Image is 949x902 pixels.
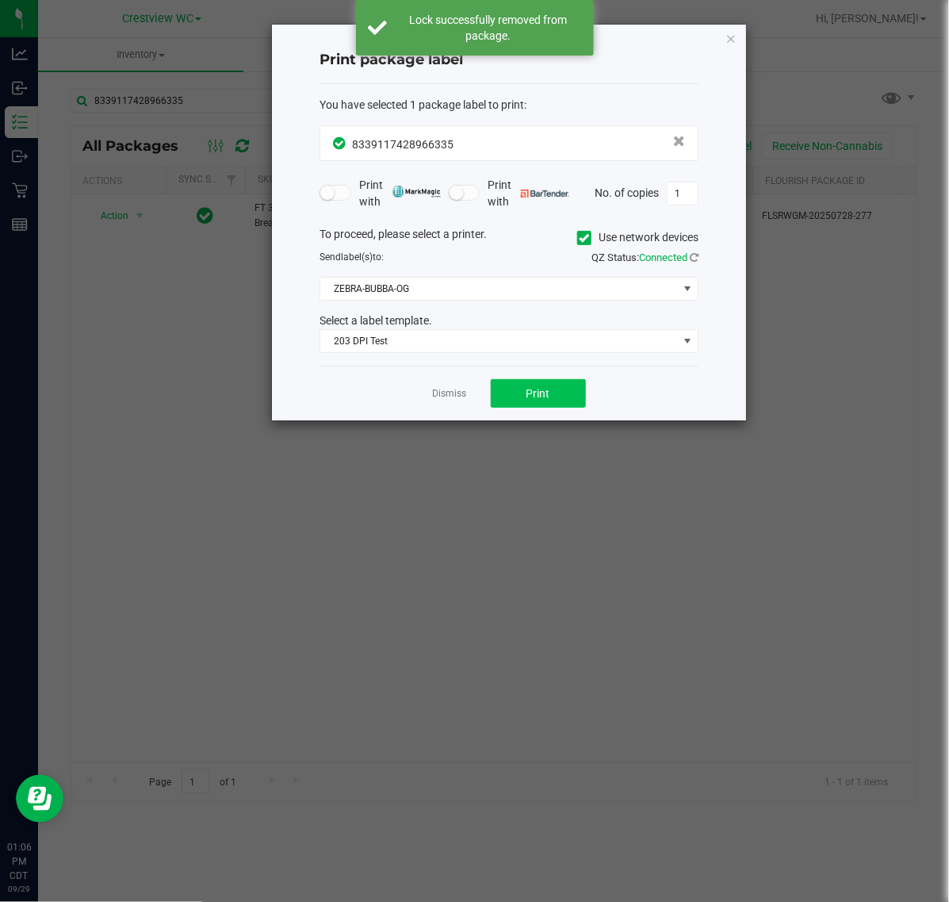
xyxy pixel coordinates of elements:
span: Print with [359,177,441,210]
span: You have selected 1 package label to print [320,98,524,111]
span: label(s) [341,251,373,263]
span: Print [526,387,550,400]
span: 8339117428966335 [352,138,453,151]
span: QZ Status: [591,251,698,263]
span: ZEBRA-BUBBA-OG [320,278,678,300]
div: Select a label template. [308,313,710,329]
h4: Print package label [320,50,698,71]
div: To proceed, please select a printer. [308,226,710,250]
label: Use network devices [577,229,698,246]
img: bartender.png [521,190,569,198]
div: : [320,97,698,113]
span: Print with [488,177,569,210]
a: Dismiss [433,387,467,401]
span: Connected [639,251,687,263]
img: mark_magic_cybra.png [392,186,441,198]
div: Lock successfully removed from package. [396,12,582,44]
span: No. of copies [595,186,659,198]
iframe: Resource center [16,775,63,823]
span: 203 DPI Test [320,330,678,352]
span: In Sync [333,135,348,152]
button: Print [491,379,586,408]
span: Send to: [320,251,384,263]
